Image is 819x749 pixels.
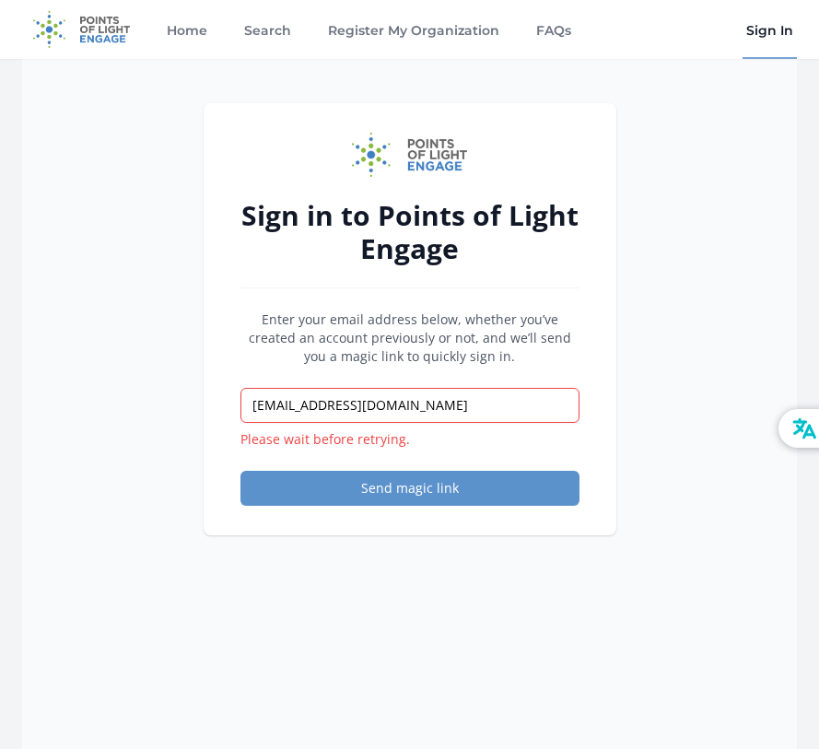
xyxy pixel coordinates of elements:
[240,388,579,423] input: Email address
[240,471,579,506] button: Send magic link
[240,310,579,366] p: Enter your email address below, whether you’ve created an account previously or not, and we’ll se...
[240,430,579,449] p: Please wait before retrying.
[240,199,579,265] h2: Sign in to Points of Light Engage
[352,133,468,177] img: Points of Light Engage logo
